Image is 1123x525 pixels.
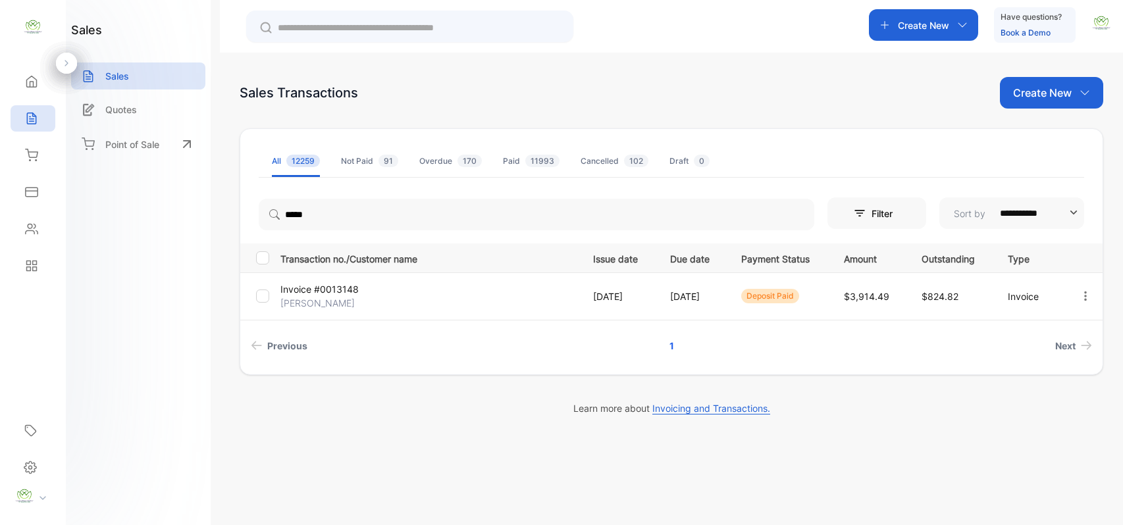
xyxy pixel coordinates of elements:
span: 12259 [286,155,320,167]
div: All [272,155,320,167]
span: Invoicing and Transactions. [652,403,770,414]
p: Payment Status [741,249,817,266]
span: Next [1055,339,1076,353]
p: Outstanding [922,249,981,266]
p: Type [1008,249,1052,266]
iframe: LiveChat chat widget [1068,470,1123,525]
button: Create New [869,9,978,41]
p: Due date [670,249,715,266]
p: Have questions? [1001,11,1062,24]
p: Invoice [1008,289,1052,303]
p: Learn more about [240,401,1103,415]
span: 0 [694,155,710,167]
div: deposit paid [741,289,799,303]
span: $824.82 [922,291,958,302]
span: 11993 [525,155,560,167]
span: 91 [379,155,398,167]
p: Issue date [593,249,643,266]
img: profile [14,486,34,506]
h1: sales [71,21,102,39]
p: Amount [844,249,895,266]
span: 102 [624,155,648,167]
p: Point of Sale [105,137,159,151]
div: Overdue [419,155,482,167]
a: Point of Sale [71,130,205,159]
a: Book a Demo [1001,28,1051,37]
p: [DATE] [593,289,643,303]
p: Create New [1013,85,1072,101]
div: Draft [669,155,710,167]
p: Invoice #0013148 [280,282,379,296]
p: [PERSON_NAME] [280,296,379,310]
div: Cancelled [581,155,648,167]
p: [DATE] [670,289,715,303]
button: Sort by [939,197,1084,229]
p: Quotes [105,103,137,116]
a: Next page [1050,334,1097,358]
a: Quotes [71,96,205,123]
span: 170 [457,155,482,167]
p: Sort by [954,207,985,220]
p: Sales [105,69,129,83]
img: logo [23,17,43,37]
span: Previous [267,339,307,353]
div: Not Paid [341,155,398,167]
button: avatar [1091,9,1111,41]
div: Paid [503,155,560,167]
a: Page 1 is your current page [654,334,690,358]
div: Sales Transactions [240,83,358,103]
a: Previous page [246,334,313,358]
span: $3,914.49 [844,291,889,302]
p: Create New [898,18,949,32]
ul: Pagination [240,334,1103,358]
img: avatar [1091,13,1111,33]
button: Create New [1000,77,1103,109]
p: Transaction no./Customer name [280,249,577,266]
a: Sales [71,63,205,89]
